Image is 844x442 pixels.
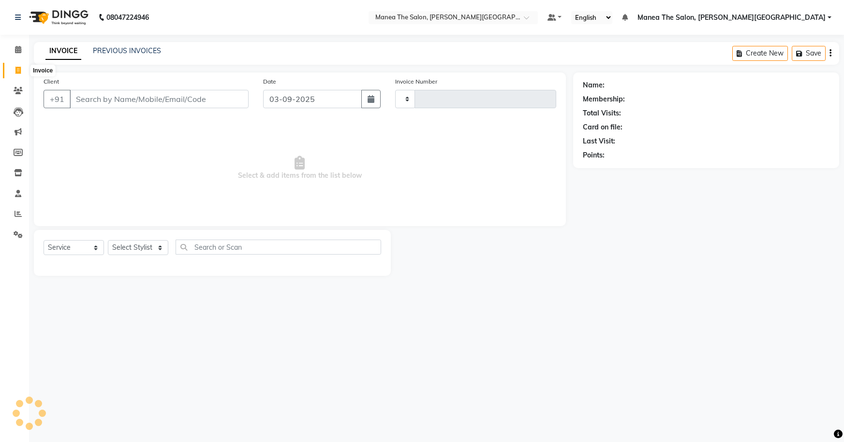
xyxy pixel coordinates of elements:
[44,90,71,108] button: +91
[583,122,622,132] div: Card on file:
[93,46,161,55] a: PREVIOUS INVOICES
[732,46,788,61] button: Create New
[70,90,249,108] input: Search by Name/Mobile/Email/Code
[583,136,615,146] div: Last Visit:
[30,65,55,76] div: Invoice
[263,77,276,86] label: Date
[106,4,149,31] b: 08047224946
[25,4,91,31] img: logo
[583,150,605,160] div: Points:
[395,77,437,86] label: Invoice Number
[44,120,556,216] span: Select & add items from the list below
[583,108,621,118] div: Total Visits:
[637,13,826,23] span: Manea The Salon, [PERSON_NAME][GEOGRAPHIC_DATA]
[176,240,381,255] input: Search or Scan
[45,43,81,60] a: INVOICE
[583,94,625,104] div: Membership:
[44,77,59,86] label: Client
[792,46,826,61] button: Save
[583,80,605,90] div: Name:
